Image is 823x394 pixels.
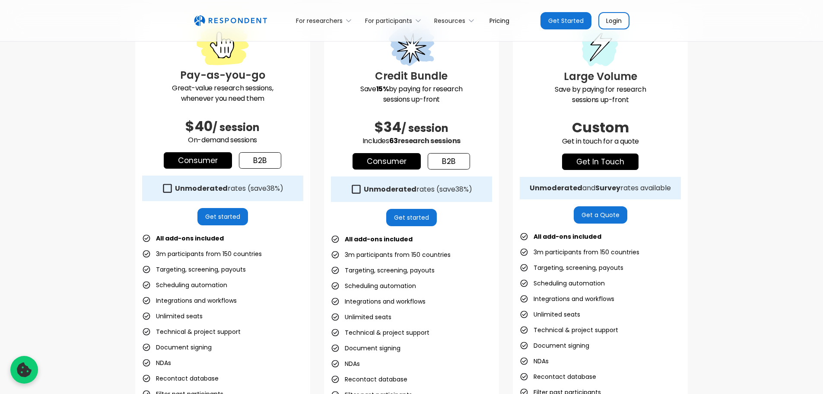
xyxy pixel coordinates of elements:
div: For researchers [296,16,343,25]
li: Targeting, screening, payouts [142,263,246,275]
span: 63 [389,136,398,146]
strong: Unmoderated [364,184,416,194]
div: For participants [360,10,429,31]
p: Get in touch for a quote [520,136,681,147]
p: Save by paying for research sessions up-front [520,84,681,105]
div: Resources [434,16,465,25]
li: NDAs [520,355,549,367]
div: rates (save ) [175,184,283,193]
a: Consumer [164,152,232,169]
li: Integrations and workflows [520,293,614,305]
strong: Unmoderated [175,183,228,193]
li: Document signing [520,340,589,352]
span: / session [401,121,448,135]
p: Great-value research sessions, whenever you need them [142,83,303,104]
span: 38% [267,183,280,193]
p: Includes [331,136,492,146]
a: b2b [428,153,470,170]
a: home [194,15,267,26]
a: Get started [386,209,437,226]
a: Consumer [353,153,421,170]
li: Recontact database [142,372,219,384]
li: NDAs [331,358,360,370]
li: Technical & project support [331,327,429,339]
a: Get started [197,208,248,225]
li: Technical & project support [142,326,241,338]
strong: All add-ons included [156,234,224,243]
li: Recontact database [520,371,596,383]
span: research sessions [398,136,461,146]
span: / session [213,120,260,135]
div: Resources [429,10,483,31]
a: get in touch [562,154,639,170]
li: Integrations and workflows [142,295,237,307]
li: Integrations and workflows [331,295,426,308]
strong: Unmoderated [530,183,582,193]
h3: Pay-as-you-go [142,67,303,83]
strong: 15% [376,84,389,94]
li: Scheduling automation [142,279,227,291]
strong: All add-ons included [534,232,601,241]
a: Login [598,12,629,29]
div: rates (save ) [364,185,472,194]
h3: Credit Bundle [331,68,492,84]
li: Targeting, screening, payouts [520,262,623,274]
li: Scheduling automation [520,277,605,289]
div: and rates available [530,184,671,192]
li: NDAs [142,357,171,369]
span: $40 [185,116,213,136]
p: On-demand sessions [142,135,303,145]
span: $34 [375,117,401,137]
span: 38% [455,184,469,194]
li: 3m participants from 150 countries [520,246,639,258]
li: Technical & project support [520,324,618,336]
strong: Survey [595,183,620,193]
span: Custom [572,118,629,137]
strong: All add-ons included [345,235,413,243]
li: Document signing [331,342,400,354]
li: 3m participants from 150 countries [331,249,451,261]
li: Scheduling automation [331,280,416,292]
img: Untitled UI logotext [194,15,267,26]
li: Document signing [142,341,212,353]
a: Get Started [540,12,591,29]
div: For participants [365,16,412,25]
li: Unlimited seats [331,311,391,323]
p: Save by paying for research sessions up-front [331,84,492,105]
li: Unlimited seats [520,308,580,320]
div: For researchers [291,10,360,31]
li: Unlimited seats [142,310,203,322]
a: Pricing [483,10,516,31]
a: Get a Quote [574,206,627,224]
h3: Large Volume [520,69,681,84]
li: 3m participants from 150 countries [142,248,262,260]
li: Targeting, screening, payouts [331,264,435,276]
a: b2b [239,152,281,169]
li: Recontact database [331,373,407,385]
